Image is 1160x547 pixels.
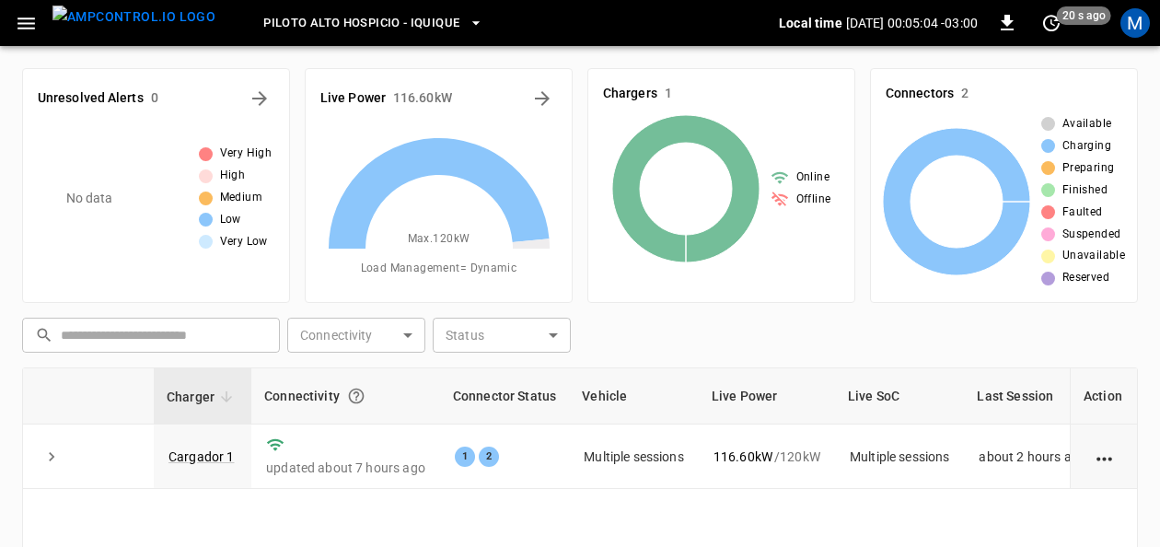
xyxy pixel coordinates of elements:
div: 2 [479,447,499,467]
h6: Chargers [603,84,657,104]
div: action cell options [1093,448,1116,466]
button: All Alerts [245,84,274,113]
th: Action [1070,368,1137,425]
img: ampcontrol.io logo [52,6,215,29]
button: expand row [38,443,65,471]
span: Preparing [1062,159,1115,178]
span: Unavailable [1062,247,1125,265]
h6: Unresolved Alerts [38,88,144,109]
span: Charging [1062,137,1111,156]
th: Live Power [699,368,835,425]
td: Multiple sessions [835,425,965,489]
p: No data [66,189,113,208]
div: profile-icon [1120,8,1150,38]
span: Faulted [1062,204,1103,222]
th: Live SoC [835,368,965,425]
div: 1 [455,447,475,467]
td: Multiple sessions [569,425,699,489]
a: Cargador 1 [168,449,235,464]
p: [DATE] 00:05:04 -03:00 [846,14,978,32]
div: Connectivity [264,379,427,413]
span: Max. 120 kW [408,230,470,249]
span: Reserved [1062,269,1109,287]
h6: 0 [151,88,158,109]
h6: 1 [665,84,672,104]
span: Online [796,169,829,187]
span: Medium [220,189,262,207]
span: Very High [220,145,273,163]
span: 20 s ago [1057,6,1111,25]
p: updated about 7 hours ago [266,459,425,477]
span: Finished [1062,181,1108,200]
th: Vehicle [569,368,699,425]
span: Suspended [1062,226,1121,244]
button: Connection between the charger and our software. [340,379,373,413]
h6: 116.60 kW [393,88,452,109]
th: Last Session [964,368,1101,425]
td: about 2 hours ago [964,425,1101,489]
span: Charger [167,386,238,408]
button: set refresh interval [1037,8,1066,38]
span: Piloto Alto Hospicio - Iquique [263,13,459,34]
th: Connector Status [440,368,569,425]
span: High [220,167,246,185]
button: Energy Overview [528,84,557,113]
span: Very Low [220,233,268,251]
h6: 2 [961,84,969,104]
span: Load Management = Dynamic [361,260,517,278]
div: / 120 kW [713,448,820,466]
p: 116.60 kW [713,448,772,466]
h6: Live Power [320,88,386,109]
span: Available [1062,115,1112,134]
span: Offline [796,191,831,209]
h6: Connectors [886,84,954,104]
button: Piloto Alto Hospicio - Iquique [256,6,491,41]
p: Local time [779,14,842,32]
span: Low [220,211,241,229]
